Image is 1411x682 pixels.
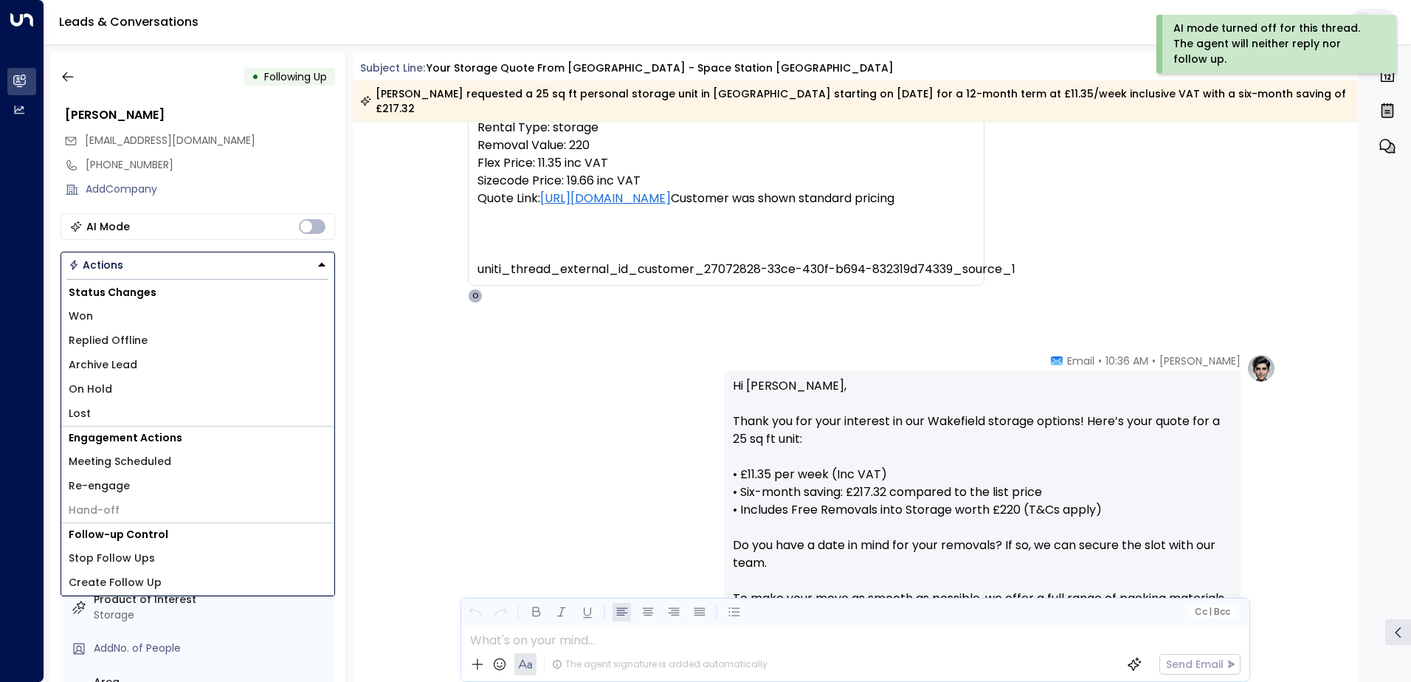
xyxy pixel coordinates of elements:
h1: Status Changes [61,281,334,304]
span: 10:36 AM [1105,354,1148,368]
span: Lost [69,406,91,421]
div: AI Mode [86,219,130,234]
h1: Follow-up Control [61,523,334,546]
div: Your storage quote from [GEOGRAPHIC_DATA] - Space Station [GEOGRAPHIC_DATA] [427,61,894,76]
img: profile-logo.png [1246,354,1276,383]
span: [EMAIL_ADDRESS][DOMAIN_NAME] [85,133,255,148]
button: Actions [61,252,335,278]
div: [PHONE_NUMBER] [86,157,335,173]
span: Hand-off [69,503,120,518]
span: • [1098,354,1102,368]
span: sophiekjarman167@gmail.com [85,133,255,148]
button: Cc|Bcc [1188,605,1235,619]
span: On Hold [69,382,112,397]
button: Undo [466,603,484,621]
div: Button group with a nested menu [61,252,335,278]
div: Storage [94,607,329,623]
span: • [1152,354,1156,368]
span: Subject Line: [360,61,425,75]
button: Redo [491,603,510,621]
span: Following Up [264,69,327,84]
div: AI mode turned off for this thread. The agent will neither reply nor follow up. [1173,21,1376,67]
span: | [1209,607,1212,617]
span: Won [69,309,93,324]
span: [PERSON_NAME] [1159,354,1241,368]
span: Cc Bcc [1194,607,1229,617]
div: The agent signature is added automatically [552,658,767,671]
label: Product of Interest [94,592,329,607]
div: [PERSON_NAME] requested a 25 sq ft personal storage unit in [GEOGRAPHIC_DATA] starting on [DATE] ... [360,86,1350,116]
span: Archive Lead [69,357,137,373]
span: Email [1067,354,1094,368]
h1: Engagement Actions [61,427,334,449]
span: Meeting Scheduled [69,454,171,469]
div: [PERSON_NAME] [65,106,335,124]
div: Actions [69,258,123,272]
div: O [468,289,483,303]
span: Create Follow Up [69,575,162,590]
a: Leads & Conversations [59,13,199,30]
a: [URL][DOMAIN_NAME] [540,190,671,207]
span: Re-engage [69,478,130,494]
div: AddCompany [86,182,335,197]
div: AddNo. of People [94,641,329,656]
div: • [252,63,259,90]
span: Replied Offline [69,333,148,348]
span: Stop Follow Ups [69,551,155,566]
